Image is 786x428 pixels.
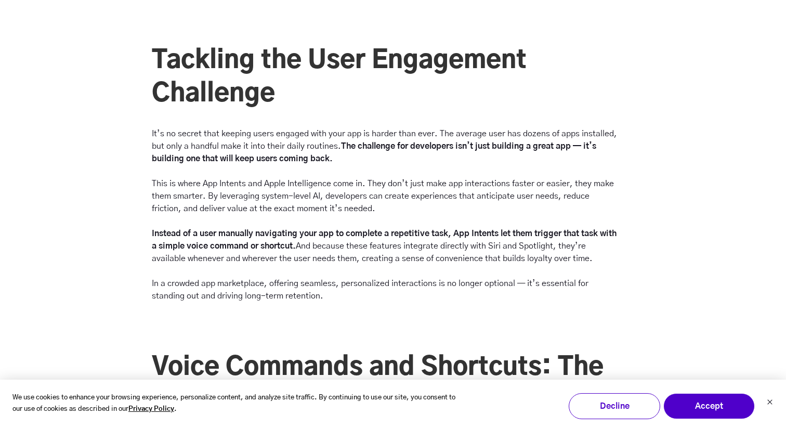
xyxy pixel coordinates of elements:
[152,229,617,250] strong: Instead of a user manually navigating your app to complete a repetitive task, App Intents let the...
[152,44,618,111] h2: Tackling the User Engagement Challenge
[767,398,773,409] button: Dismiss cookie banner
[152,351,618,418] h2: Voice Commands and Shortcuts: The Secret to Better User Experiences
[663,393,755,419] button: Accept
[569,393,660,419] button: Decline
[128,404,174,416] a: Privacy Policy
[12,392,459,416] p: We use cookies to enhance your browsing experience, personalize content, and analyze site traffic...
[152,142,596,163] strong: The challenge for developers isn’t just building a great app — it’s building one that will keep u...
[152,127,618,302] p: It’s no secret that keeping users engaged with your app is harder than ever. The average user has...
